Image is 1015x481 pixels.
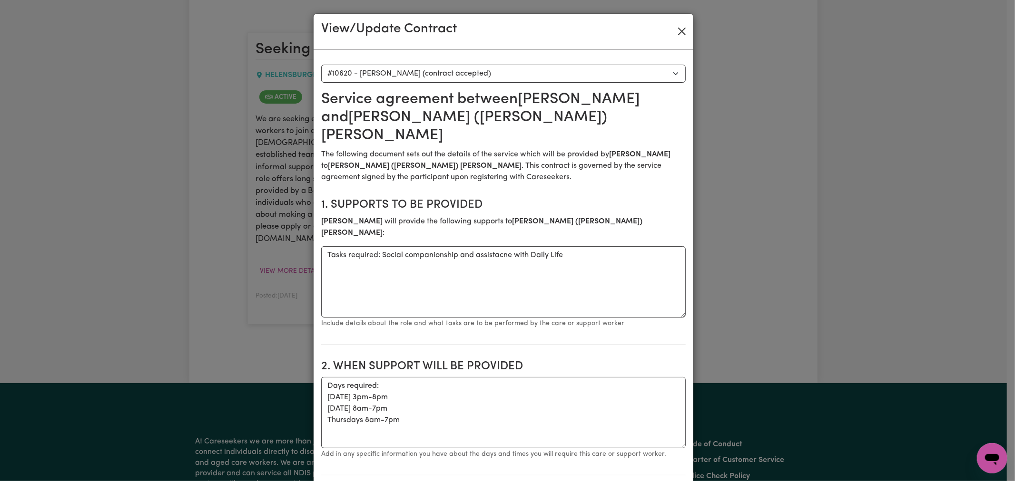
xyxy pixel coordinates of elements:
[321,377,686,448] textarea: Days required: [DATE] 3pm-8pm [DATE] 8am-7pm Thursdays 8am-7pm
[321,360,686,374] h2: 2. When support will be provided
[328,162,522,170] b: [PERSON_NAME] ([PERSON_NAME]) [PERSON_NAME]
[321,218,384,225] b: [PERSON_NAME]
[321,90,686,145] h2: Service agreement between [PERSON_NAME] and [PERSON_NAME] ([PERSON_NAME]) [PERSON_NAME]
[321,198,686,212] h2: 1. Supports to be provided
[321,149,686,183] p: The following document sets out the details of the service which will be provided by to . This co...
[977,443,1007,473] iframe: Button to launch messaging window
[321,451,666,458] small: Add in any specific information you have about the days and times you will require this care or s...
[321,320,624,327] small: Include details about the role and what tasks are to be performed by the care or support worker
[321,246,686,317] textarea: Tasks required: Social companionship and assistacne with Daily Life
[674,24,690,39] button: Close
[609,151,670,158] b: [PERSON_NAME]
[321,216,686,239] p: will provide the following supports to :
[321,218,642,237] b: [PERSON_NAME] ([PERSON_NAME]) [PERSON_NAME]
[321,21,457,38] h3: View/Update Contract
